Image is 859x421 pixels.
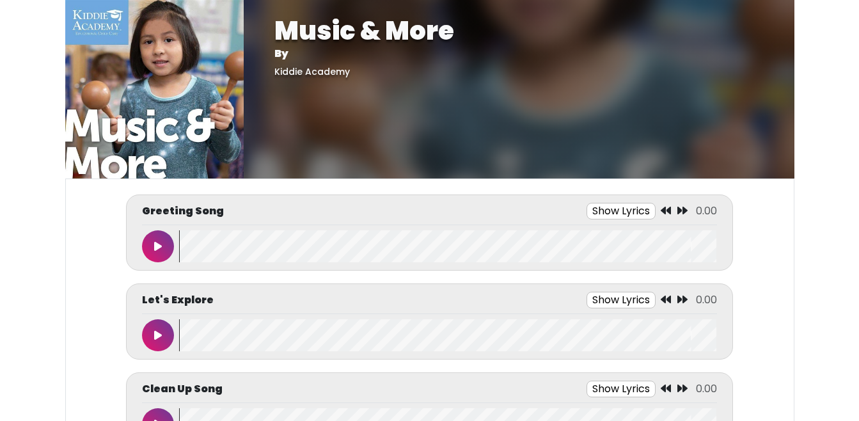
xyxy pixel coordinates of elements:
h5: Kiddie Academy [274,67,764,77]
h1: Music & More [274,15,764,46]
span: 0.00 [696,381,717,396]
p: Clean Up Song [142,381,223,397]
span: 0.00 [696,292,717,307]
span: 0.00 [696,203,717,218]
p: By [274,46,764,61]
button: Show Lyrics [587,203,656,219]
p: Let's Explore [142,292,214,308]
p: Greeting Song [142,203,224,219]
button: Show Lyrics [587,292,656,308]
button: Show Lyrics [587,381,656,397]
